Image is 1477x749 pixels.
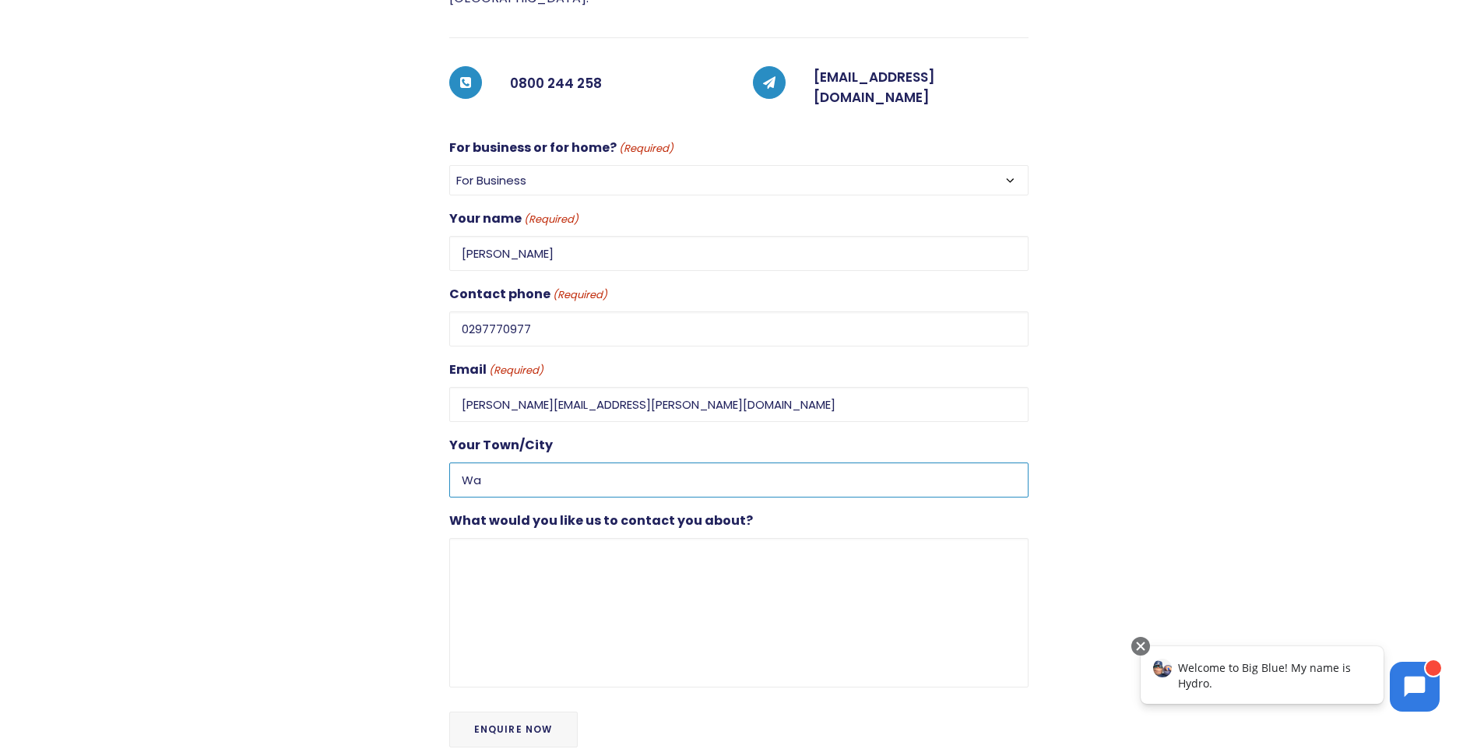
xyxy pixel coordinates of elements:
[449,510,753,532] label: What would you like us to contact you about?
[1124,634,1455,727] iframe: Chatbot
[449,137,673,159] label: For business or for home?
[617,140,673,158] span: (Required)
[449,712,578,747] input: Enquire Now
[449,359,543,381] label: Email
[449,208,578,230] label: Your name
[449,283,607,305] label: Contact phone
[522,211,578,229] span: (Required)
[449,434,553,456] label: Your Town/City
[814,68,935,107] a: [EMAIL_ADDRESS][DOMAIN_NAME]
[510,68,725,99] h5: 0800 244 258
[487,362,543,380] span: (Required)
[551,287,607,304] span: (Required)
